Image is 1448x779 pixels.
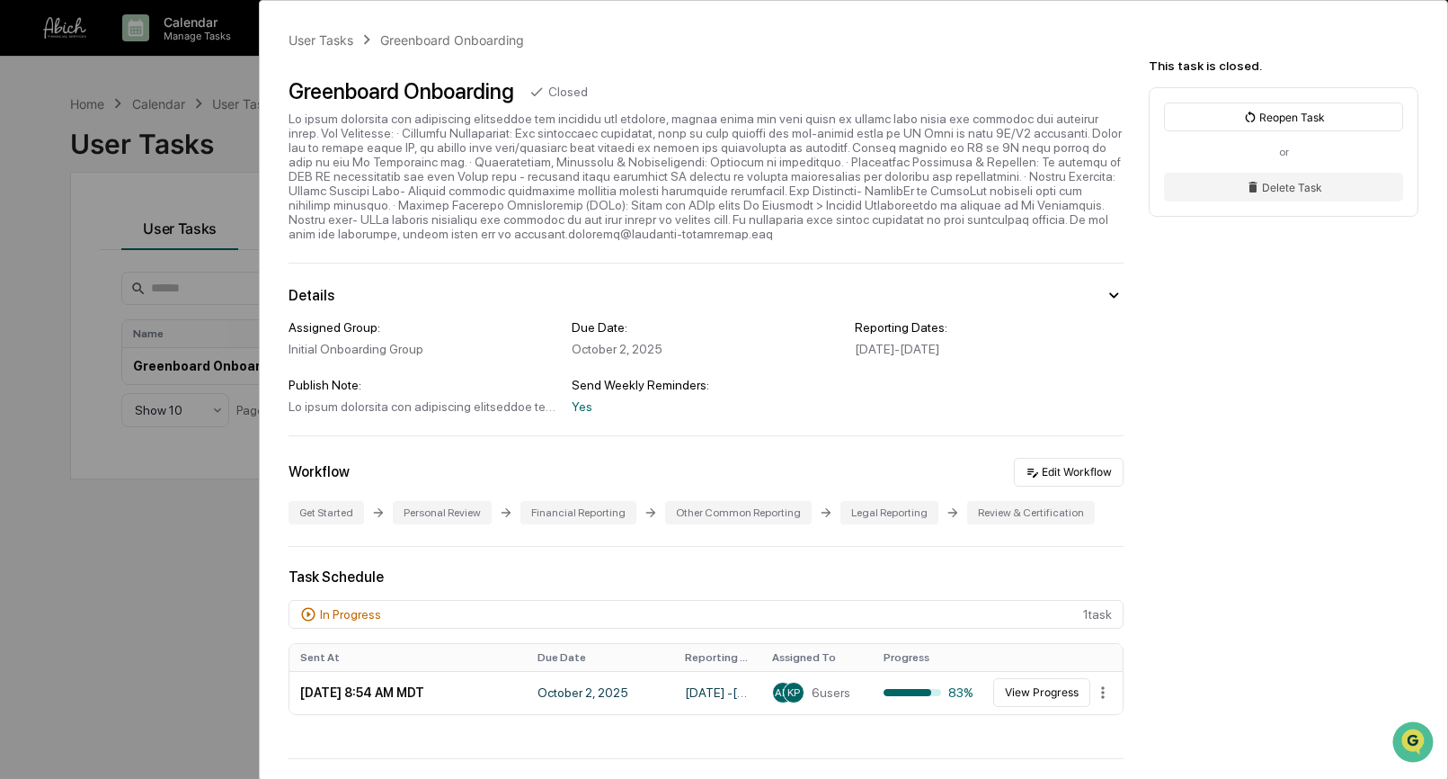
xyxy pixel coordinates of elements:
div: Legal Reporting [840,501,938,524]
th: Reporting Date [674,644,761,671]
div: Workflow [289,463,350,480]
span: 6 users [812,685,850,700]
button: Edit Workflow [1014,458,1124,487]
div: Publish Note: [289,378,557,392]
button: Start new chat [306,143,327,165]
button: Delete Task [1164,173,1403,201]
div: Personal Review [393,501,492,524]
td: October 2, 2025 [527,671,674,714]
div: Yes [572,399,840,414]
div: Task Schedule [289,569,1124,586]
div: 🖐️ [18,228,32,243]
div: Details [289,287,334,304]
div: Financial Reporting [520,501,636,524]
div: Review & Certification [967,501,1095,524]
div: Assigned Group: [289,320,557,335]
button: Reopen Task [1164,103,1403,131]
iframe: Open customer support [1390,720,1439,768]
div: Get Started [289,501,364,524]
span: Pylon [179,305,218,318]
a: 🔎Data Lookup [11,254,120,286]
a: Powered byPylon [127,304,218,318]
div: Lo ipsum dolorsita con adipiscing elitseddoe tem incididu utl etdolore, magnaa enima min veni qui... [289,399,557,414]
div: Greenboard Onboarding [289,78,514,104]
th: Assigned To [761,644,873,671]
th: Due Date [527,644,674,671]
th: Sent At [289,644,527,671]
span: [DATE] - [DATE] [855,342,939,356]
div: Send Weekly Reminders: [572,378,840,392]
div: Due Date: [572,320,840,335]
div: Other Common Reporting [665,501,812,524]
div: Lo ipsum dolorsita con adipiscing elitseddoe tem incididu utl etdolore, magnaa enima min veni qui... [289,112,1124,241]
button: View Progress [993,678,1090,707]
div: This task is closed. [1149,58,1418,73]
span: KP [787,686,800,699]
img: 1746055101610-c473b297-6a78-478c-a979-82029cc54cd1 [18,138,50,170]
div: 83% [884,685,973,700]
div: Reporting Dates: [855,320,1124,335]
a: 🖐️Preclearance [11,219,123,252]
div: October 2, 2025 [572,342,840,356]
td: [DATE] - [DATE] [674,671,761,714]
div: User Tasks [289,32,353,48]
span: Data Lookup [36,261,113,279]
th: Progress [873,644,984,671]
div: Initial Onboarding Group [289,342,557,356]
div: Closed [548,85,588,99]
div: In Progress [320,607,381,622]
div: 1 task [289,600,1124,629]
div: Greenboard Onboarding [380,32,524,48]
span: Preclearance [36,227,116,245]
td: [DATE] 8:54 AM MDT [289,671,527,714]
div: We're available if you need us! [61,156,227,170]
span: AM [775,686,791,699]
div: 🔎 [18,263,32,277]
a: 🗄️Attestations [123,219,230,252]
div: or [1164,146,1403,158]
div: 🗄️ [130,228,145,243]
div: Start new chat [61,138,295,156]
p: How can we help? [18,38,327,67]
span: Attestations [148,227,223,245]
